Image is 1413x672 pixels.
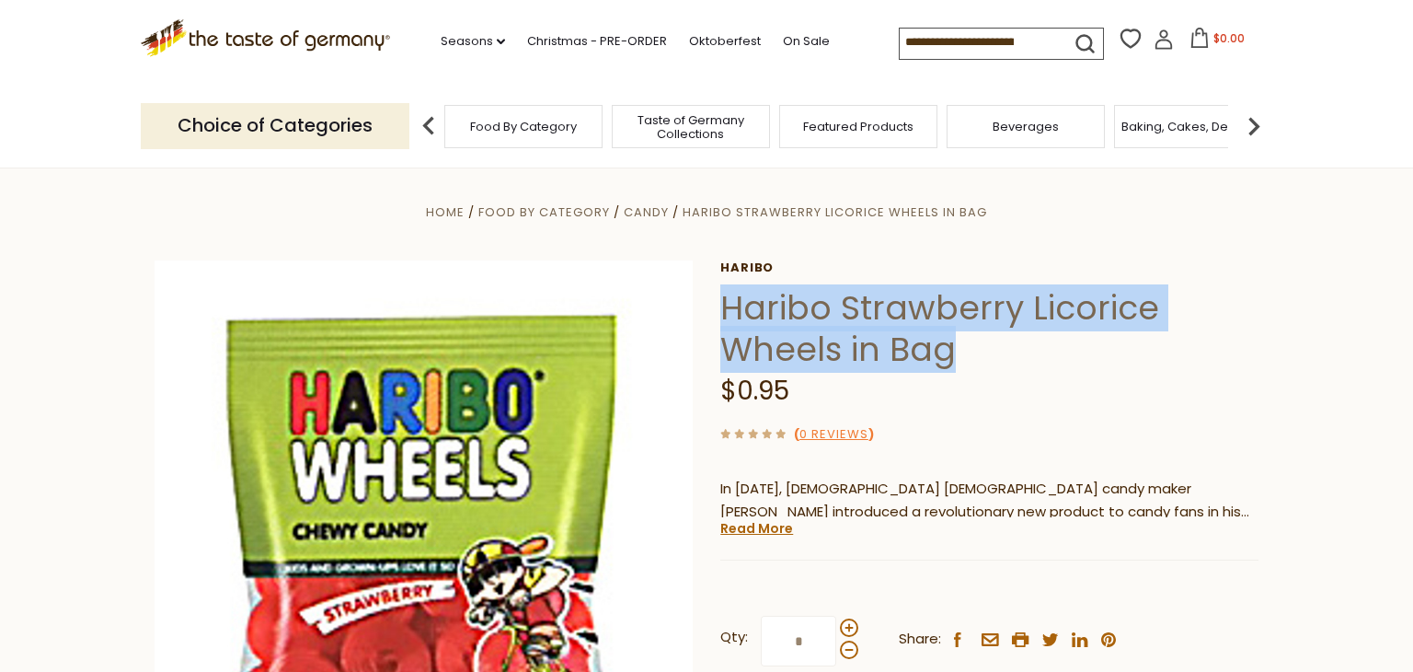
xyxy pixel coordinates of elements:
[1235,108,1272,145] img: next arrow
[624,203,669,221] a: Candy
[720,478,1258,524] p: In [DATE], [DEMOGRAPHIC_DATA] [DEMOGRAPHIC_DATA] candy maker [PERSON_NAME] introduced a revolutio...
[1177,28,1256,55] button: $0.00
[720,261,1258,275] a: Haribo
[720,626,748,649] strong: Qty:
[689,31,761,52] a: Oktoberfest
[617,113,764,141] a: Taste of Germany Collections
[527,31,667,52] a: Christmas - PRE-ORDER
[141,103,409,148] p: Choice of Categories
[478,203,610,221] a: Food By Category
[410,108,447,145] img: previous arrow
[470,120,577,133] a: Food By Category
[899,628,941,651] span: Share:
[799,425,868,445] a: 0 Reviews
[1121,120,1264,133] a: Baking, Cakes, Desserts
[993,120,1059,133] a: Beverages
[683,203,987,221] a: Haribo Strawberry Licorice Wheels in Bag
[1213,30,1245,46] span: $0.00
[426,203,465,221] a: Home
[720,519,793,538] a: Read More
[761,616,836,666] input: Qty:
[783,31,830,52] a: On Sale
[803,120,913,133] a: Featured Products
[441,31,505,52] a: Seasons
[720,287,1258,370] h1: Haribo Strawberry Licorice Wheels in Bag
[794,425,874,443] span: ( )
[720,373,789,409] span: $0.95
